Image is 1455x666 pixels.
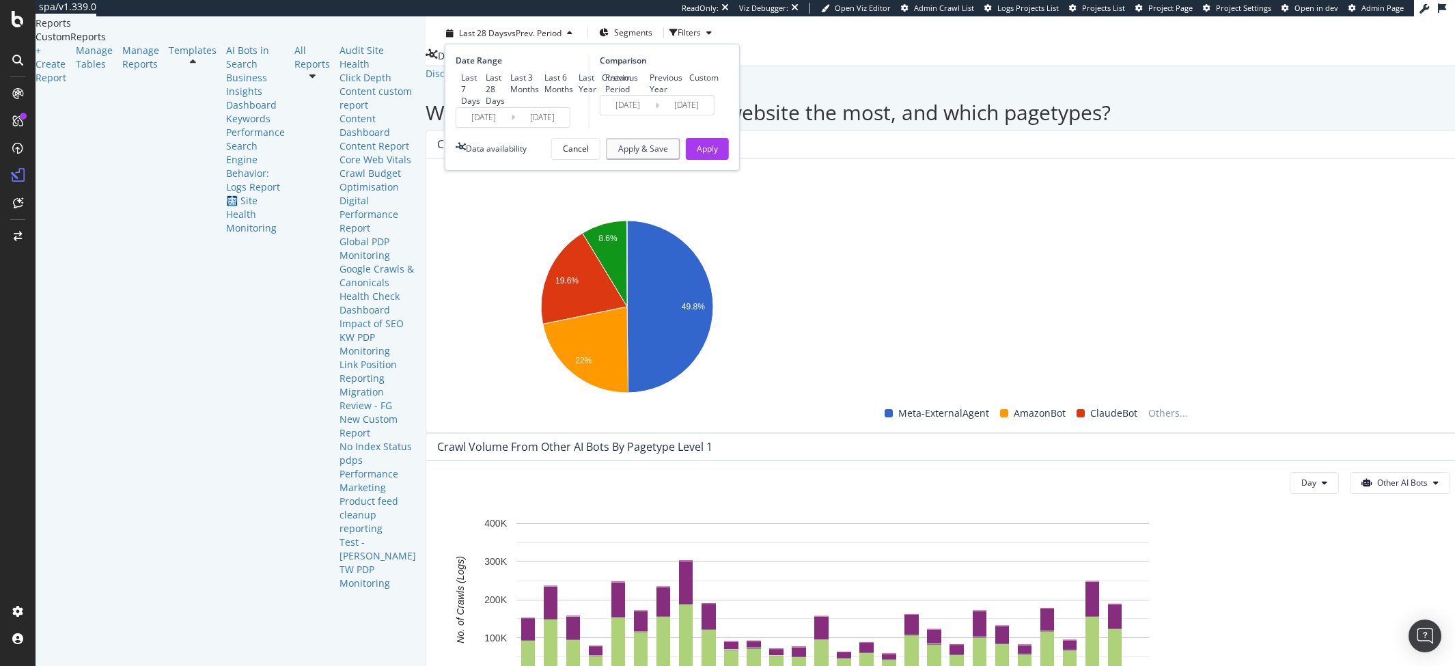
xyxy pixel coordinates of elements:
[669,22,717,44] button: Filters
[575,356,592,365] text: 22%
[555,276,579,286] text: 19.6%
[898,405,989,421] span: Meta-ExternalAgent
[461,72,480,107] div: Last 7 Days
[1203,3,1271,14] a: Project Settings
[505,72,539,95] div: Last 3 Months
[484,594,507,605] text: 200K
[339,467,416,495] a: Performance Marketing
[659,96,714,115] input: End Date
[1281,3,1338,14] a: Open in dev
[456,55,585,66] div: Date Range
[339,71,416,85] a: Click Depth
[437,440,712,454] div: Crawl Volume from Other AI Bots by pagetype Level 1
[1090,405,1137,421] span: ClaudeBot
[339,317,416,331] div: Impact of SEO
[169,44,217,57] a: Templates
[697,143,718,154] div: Apply
[539,72,573,95] div: Last 6 Months
[579,72,596,95] div: Last Year
[650,72,684,95] div: Previous Year
[510,72,539,95] div: Last 3 Months
[226,112,285,139] a: Keywords Performance
[339,44,416,71] div: Audit Site Health
[76,44,113,71] div: Manage Tables
[1301,477,1316,488] span: Day
[339,139,416,153] a: Content Report
[480,72,505,107] div: Last 28 Days
[339,235,416,262] a: Global PDP Monitoring
[563,143,589,154] div: Cancel
[122,44,159,71] div: Manage Reports
[426,67,734,80] a: Discover all the other AI bots tracked in our Knowledge Base article
[606,138,680,160] button: Apply & Save
[1014,405,1066,421] span: AmazonBot
[339,262,416,290] a: Google Crawls & Canonicals
[339,440,416,454] a: No Index Status
[914,3,974,13] span: Admin Crawl List
[339,153,416,167] div: Core Web Vitals
[515,108,570,127] input: End Date
[294,44,330,71] a: All Reports
[1216,3,1271,13] span: Project Settings
[437,214,816,405] svg: A chart.
[339,536,416,563] a: Test - [PERSON_NAME]
[1294,3,1338,13] span: Open in dev
[339,112,416,139] div: Content Dashboard
[901,3,974,14] a: Admin Crawl List
[339,495,416,536] a: Product feed cleanup reporting
[508,27,562,39] span: vs Prev. Period
[739,3,788,14] div: Viz Debugger:
[339,194,416,235] a: Digital Performance Report
[600,96,655,115] input: Start Date
[835,3,891,13] span: Open Viz Editor
[486,72,505,107] div: Last 28 Days
[544,72,573,95] div: Last 6 Months
[598,234,618,243] text: 8.6%
[459,27,508,39] span: Last 28 Days
[339,385,416,413] div: Migration Review - FG
[618,144,668,154] div: Apply & Save
[36,44,66,85] a: + Create Report
[466,143,527,154] div: Data availability
[605,72,644,95] div: Previous Period
[436,27,582,40] button: Last 28 DaysvsPrev. Period
[1082,3,1125,13] span: Projects List
[226,71,285,112] a: Business Insights Dashboard
[438,49,571,66] div: Data crossed with the Crawls
[1361,3,1404,13] span: Admin Page
[339,536,416,563] div: Test - Irina
[551,138,600,160] button: Cancel
[36,16,426,30] div: Reports
[226,44,285,71] a: AI Bots in Search
[682,3,719,14] div: ReadOnly:
[484,556,507,567] text: 300K
[339,413,416,440] a: New Custom Report
[339,290,416,317] a: Health Check Dashboard
[339,331,416,358] a: KW PDP Monitoring
[339,563,416,590] a: TW PDP Monitoring
[644,72,684,95] div: Previous Year
[339,167,416,194] a: Crawl Budget Optimisation
[573,72,596,95] div: Last Year
[984,3,1059,14] a: Logs Projects List
[226,194,285,235] a: 🩻 Site Health Monitoring
[684,72,719,83] div: Custom
[1135,3,1193,14] a: Project Page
